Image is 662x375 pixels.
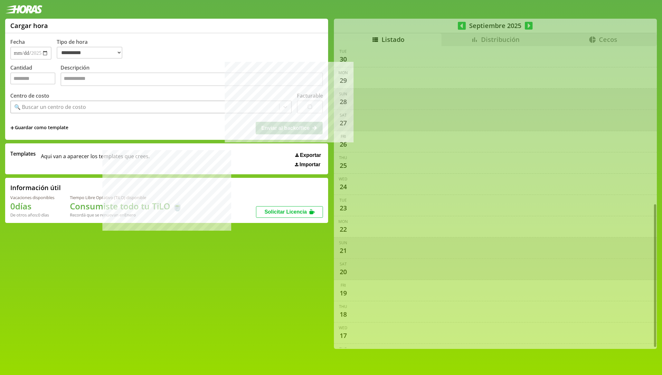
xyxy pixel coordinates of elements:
[70,212,183,218] div: Recordá que se renuevan en
[41,150,150,168] span: Aqui van a aparecer los templates que crees.
[299,162,320,168] span: Importar
[61,64,323,88] label: Descripción
[61,72,323,86] textarea: Descripción
[10,124,68,131] span: +Guardar como template
[70,200,183,212] h1: Consumiste todo tu TiLO 🍵
[14,103,86,111] div: 🔍 Buscar un centro de costo
[10,92,49,99] label: Centro de costo
[10,72,55,84] input: Cantidad
[300,152,321,158] span: Exportar
[297,92,323,99] label: Facturable
[10,64,61,88] label: Cantidad
[293,152,323,159] button: Exportar
[10,183,61,192] h2: Información útil
[10,150,36,157] span: Templates
[10,195,54,200] div: Vacaciones disponibles
[5,5,43,14] img: logotipo
[10,38,25,45] label: Fecha
[10,200,54,212] h1: 0 días
[256,206,323,218] button: Solicitar Licencia
[264,209,307,215] span: Solicitar Licencia
[124,212,136,218] b: Enero
[10,124,14,131] span: +
[10,21,48,30] h1: Cargar hora
[70,195,183,200] div: Tiempo Libre Optativo (TiLO) disponible
[57,38,128,60] label: Tipo de hora
[10,212,54,218] div: De otros años: 0 días
[57,47,122,59] select: Tipo de hora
